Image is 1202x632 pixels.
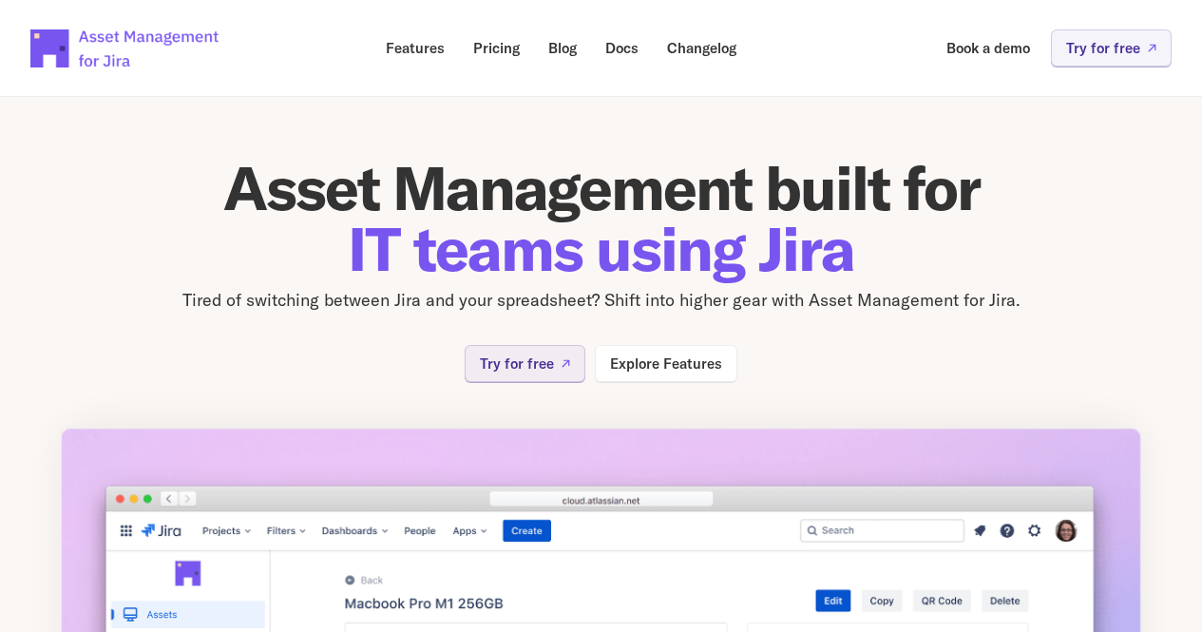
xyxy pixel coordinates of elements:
p: Try for free [1066,41,1140,55]
p: Book a demo [946,41,1030,55]
a: Pricing [460,29,533,67]
a: Book a demo [933,29,1043,67]
a: Try for free [465,345,585,382]
p: Changelog [667,41,736,55]
a: Blog [535,29,590,67]
p: Features [386,41,445,55]
p: Try for free [480,356,554,371]
p: Tired of switching between Jira and your spreadsheet? Shift into higher gear with Asset Managemen... [61,287,1141,315]
p: Explore Features [610,356,722,371]
p: Docs [605,41,639,55]
a: Features [372,29,458,67]
a: Try for free [1051,29,1172,67]
span: IT teams using Jira [348,210,854,287]
p: Pricing [473,41,520,55]
a: Changelog [654,29,750,67]
p: Blog [548,41,577,55]
a: Docs [592,29,652,67]
h1: Asset Management built for [61,158,1141,279]
a: Explore Features [595,345,737,382]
